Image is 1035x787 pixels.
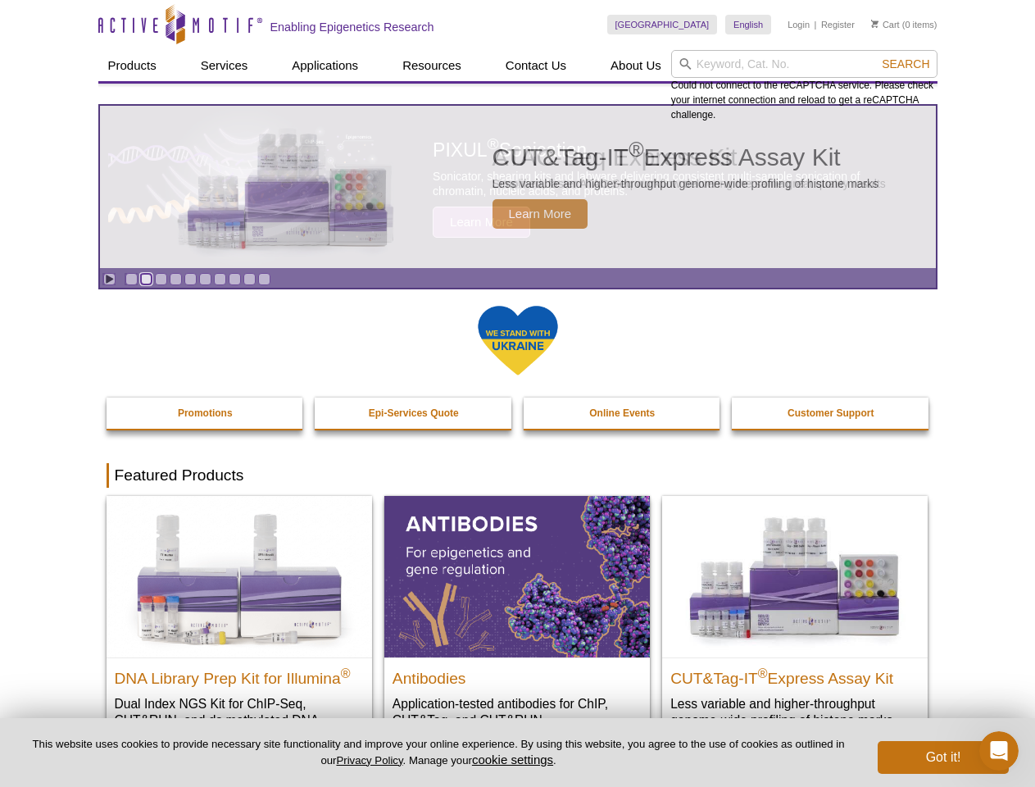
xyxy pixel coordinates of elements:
[26,737,851,768] p: This website uses cookies to provide necessary site functionality and improve your online experie...
[107,398,305,429] a: Promotions
[601,50,671,81] a: About Us
[788,407,874,419] strong: Customer Support
[178,407,233,419] strong: Promotions
[140,273,152,285] a: Go to slide 2
[871,19,900,30] a: Cart
[115,695,364,745] p: Dual Index NGS Kit for ChIP-Seq, CUT&RUN, and ds methylated DNA assays.
[103,273,116,285] a: Toggle autoplay
[100,106,936,268] a: CUT&Tag-IT Express Assay Kit CUT&Tag-IT®Express Assay Kit Less variable and higher-throughput gen...
[107,463,929,488] h2: Featured Products
[199,273,211,285] a: Go to slide 6
[878,741,1009,774] button: Got it!
[882,57,929,71] span: Search
[788,19,810,30] a: Login
[493,199,588,229] span: Learn More
[732,398,930,429] a: Customer Support
[670,695,919,729] p: Less variable and higher-throughput genome-wide profiling of histone marks​.
[877,57,934,71] button: Search
[115,662,364,687] h2: DNA Library Prep Kit for Illumina
[98,50,166,81] a: Products
[725,15,771,34] a: English
[214,273,226,285] a: Go to slide 7
[607,15,718,34] a: [GEOGRAPHIC_DATA]
[524,398,722,429] a: Online Events
[270,20,434,34] h2: Enabling Epigenetics Research
[258,273,270,285] a: Go to slide 10
[384,496,650,744] a: All Antibodies Antibodies Application-tested antibodies for ChIP, CUT&Tag, and CUT&RUN.
[477,304,559,377] img: We Stand With Ukraine
[393,695,642,729] p: Application-tested antibodies for ChIP, CUT&Tag, and CUT&RUN.
[496,50,576,81] a: Contact Us
[871,20,878,28] img: Your Cart
[184,273,197,285] a: Go to slide 5
[979,731,1019,771] iframe: Intercom live chat
[670,662,919,687] h2: CUT&Tag-IT Express Assay Kit
[107,496,372,657] img: DNA Library Prep Kit for Illumina
[107,496,372,761] a: DNA Library Prep Kit for Illumina DNA Library Prep Kit for Illumina® Dual Index NGS Kit for ChIP-...
[336,754,402,767] a: Privacy Policy
[629,138,643,161] sup: ®
[662,496,928,657] img: CUT&Tag-IT® Express Assay Kit
[369,407,459,419] strong: Epi-Services Quote
[243,273,256,285] a: Go to slide 9
[493,176,879,191] p: Less variable and higher-throughput genome-wide profiling of histone marks
[100,106,936,268] article: CUT&Tag-IT Express Assay Kit
[341,666,351,680] sup: ®
[315,398,513,429] a: Epi-Services Quote
[493,145,879,170] h2: CUT&Tag-IT Express Assay Kit
[170,273,182,285] a: Go to slide 4
[393,50,471,81] a: Resources
[393,662,642,687] h2: Antibodies
[871,15,937,34] li: (0 items)
[472,753,553,767] button: cookie settings
[821,19,855,30] a: Register
[671,50,937,78] input: Keyword, Cat. No.
[671,50,937,122] div: Could not connect to the reCAPTCHA service. Please check your internet connection and reload to g...
[152,97,423,277] img: CUT&Tag-IT Express Assay Kit
[815,15,817,34] li: |
[282,50,368,81] a: Applications
[662,496,928,744] a: CUT&Tag-IT® Express Assay Kit CUT&Tag-IT®Express Assay Kit Less variable and higher-throughput ge...
[589,407,655,419] strong: Online Events
[384,496,650,657] img: All Antibodies
[229,273,241,285] a: Go to slide 8
[758,666,768,680] sup: ®
[155,273,167,285] a: Go to slide 3
[125,273,138,285] a: Go to slide 1
[191,50,258,81] a: Services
